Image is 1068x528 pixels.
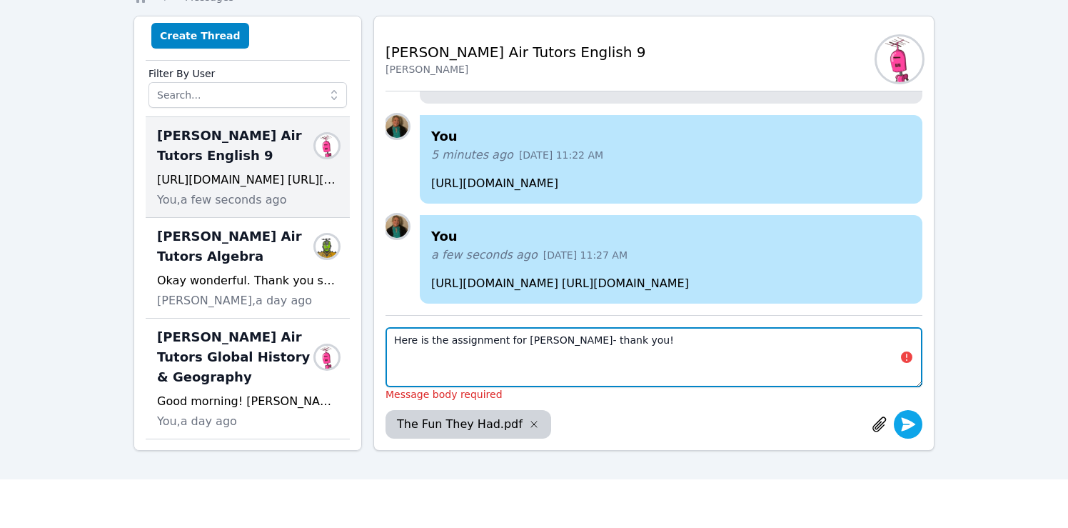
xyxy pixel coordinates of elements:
[316,346,338,369] img: Avi Stark
[316,235,338,258] img: Jessica Duell
[543,248,628,262] span: [DATE] 11:27 AM
[386,387,922,402] p: Message body required
[157,413,237,430] span: You, a day ago
[386,115,408,138] img: Amy Ayers
[431,275,911,292] p: [URL][DOMAIN_NAME] [URL][DOMAIN_NAME]
[146,117,350,218] div: [PERSON_NAME] Air Tutors English 9Charlie Dickens[URL][DOMAIN_NAME] [URL][DOMAIN_NAME]You,a few s...
[431,146,513,164] span: 5 minutes ago
[386,327,922,387] textarea: Here is the assignment for [PERSON_NAME]- thank you!
[151,23,249,49] button: Create Thread
[157,126,321,166] span: [PERSON_NAME] Air Tutors English 9
[431,126,911,146] h4: You
[519,148,603,162] span: [DATE] 11:22 AM
[386,62,646,76] div: [PERSON_NAME]
[157,327,321,387] span: [PERSON_NAME] Air Tutors Global History & Geography
[157,272,338,289] div: Okay wonderful. Thank you so much!
[157,393,338,410] div: Good morning! [PERSON_NAME] has completed the vocabulary terms activity in the packet- please let...
[157,171,338,189] div: [URL][DOMAIN_NAME] [URL][DOMAIN_NAME]
[157,292,312,309] span: [PERSON_NAME], a day ago
[148,61,347,82] label: Filter By User
[148,82,347,108] input: Search...
[431,175,911,192] p: [URL][DOMAIN_NAME]
[146,218,350,319] div: [PERSON_NAME] Air Tutors AlgebraJessica DuellOkay wonderful. Thank you so much![PERSON_NAME],a da...
[316,134,338,157] img: Charlie Dickens
[397,416,523,433] span: The Fun They Had.pdf
[877,36,922,82] img: Charlie Dickens
[146,319,350,439] div: [PERSON_NAME] Air Tutors Global History & GeographyAvi StarkGood morning! [PERSON_NAME] has compl...
[157,448,321,488] span: [PERSON_NAME] Air Tutors English 10
[431,246,538,264] span: a few seconds ago
[431,226,911,246] h4: You
[157,226,321,267] span: [PERSON_NAME] Air Tutors Algebra
[386,215,408,238] img: Amy Ayers
[386,42,646,62] h2: [PERSON_NAME] Air Tutors English 9
[157,191,286,209] span: You, a few seconds ago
